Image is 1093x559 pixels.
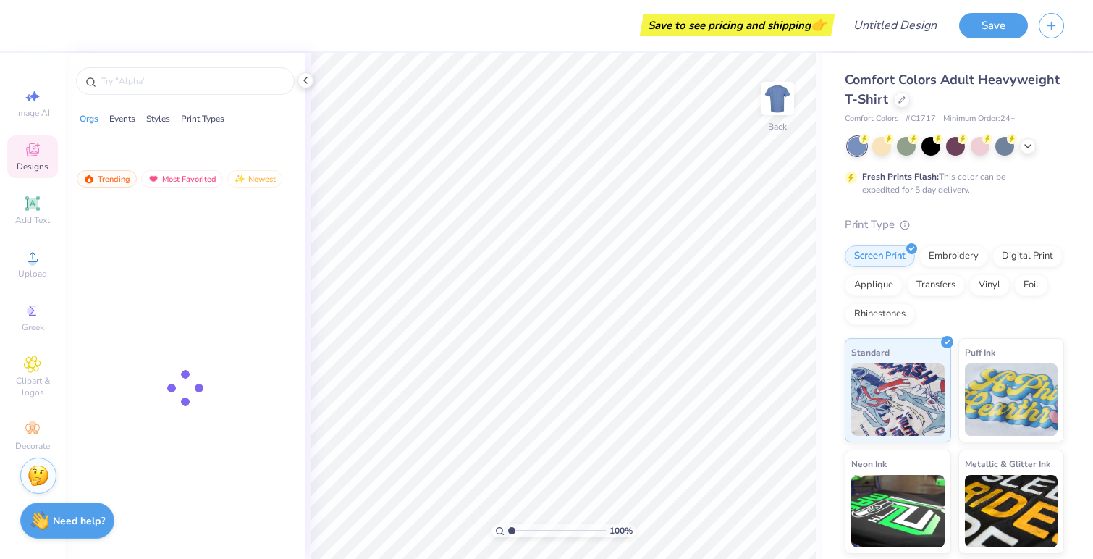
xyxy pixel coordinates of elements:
[845,303,915,325] div: Rhinestones
[15,440,50,452] span: Decorate
[919,245,988,267] div: Embroidery
[992,245,1063,267] div: Digital Print
[943,113,1016,125] span: Minimum Order: 24 +
[851,475,945,547] img: Neon Ink
[643,14,831,36] div: Save to see pricing and shipping
[16,107,50,119] span: Image AI
[811,16,827,33] span: 👉
[763,84,792,113] img: Back
[234,174,245,184] img: Newest.gif
[845,274,903,296] div: Applique
[609,524,633,537] span: 100 %
[845,113,898,125] span: Comfort Colors
[109,112,135,125] div: Events
[100,74,285,88] input: Try "Alpha"
[768,120,787,133] div: Back
[146,112,170,125] div: Styles
[851,456,887,471] span: Neon Ink
[907,274,965,296] div: Transfers
[83,174,95,184] img: trending.gif
[80,112,98,125] div: Orgs
[965,456,1050,471] span: Metallic & Glitter Ink
[845,245,915,267] div: Screen Print
[851,363,945,436] img: Standard
[959,13,1028,38] button: Save
[148,174,159,184] img: most_fav.gif
[845,217,1064,233] div: Print Type
[18,268,47,279] span: Upload
[862,170,1040,196] div: This color can be expedited for 5 day delivery.
[7,375,58,398] span: Clipart & logos
[15,214,50,226] span: Add Text
[227,170,282,188] div: Newest
[1014,274,1048,296] div: Foil
[845,71,1060,108] span: Comfort Colors Adult Heavyweight T-Shirt
[77,170,137,188] div: Trending
[17,161,48,172] span: Designs
[965,475,1058,547] img: Metallic & Glitter Ink
[906,113,936,125] span: # C1717
[969,274,1010,296] div: Vinyl
[53,514,105,528] strong: Need help?
[141,170,223,188] div: Most Favorited
[965,345,995,360] span: Puff Ink
[842,11,948,40] input: Untitled Design
[862,171,939,182] strong: Fresh Prints Flash:
[851,345,890,360] span: Standard
[181,112,224,125] div: Print Types
[965,363,1058,436] img: Puff Ink
[22,321,44,333] span: Greek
